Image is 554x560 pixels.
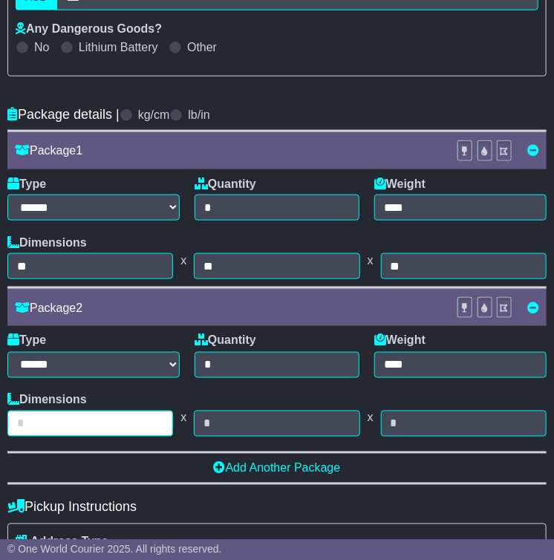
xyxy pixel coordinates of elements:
[7,393,87,407] label: Dimensions
[7,235,87,250] label: Dimensions
[360,411,381,425] span: x
[195,333,256,348] label: Quantity
[7,333,46,348] label: Type
[7,543,222,555] span: © One World Courier 2025. All rights reserved.
[16,535,108,549] label: Address Type
[360,253,381,267] span: x
[76,144,82,157] span: 1
[7,500,547,515] h4: Pickup Instructions
[138,108,170,122] label: kg/cm
[76,302,82,314] span: 2
[16,22,162,36] label: Any Dangerous Goods?
[173,411,194,425] span: x
[173,253,194,267] span: x
[214,462,341,475] a: Add Another Package
[374,333,426,348] label: Weight
[79,40,158,54] label: Lithium Battery
[195,177,256,191] label: Quantity
[7,301,449,315] div: Package
[188,108,209,122] label: lb/in
[527,144,539,157] a: Remove this item
[187,40,217,54] label: Other
[7,143,449,157] div: Package
[527,302,539,314] a: Remove this item
[7,107,120,123] h4: Package details |
[34,40,49,54] label: No
[374,177,426,191] label: Weight
[7,177,46,191] label: Type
